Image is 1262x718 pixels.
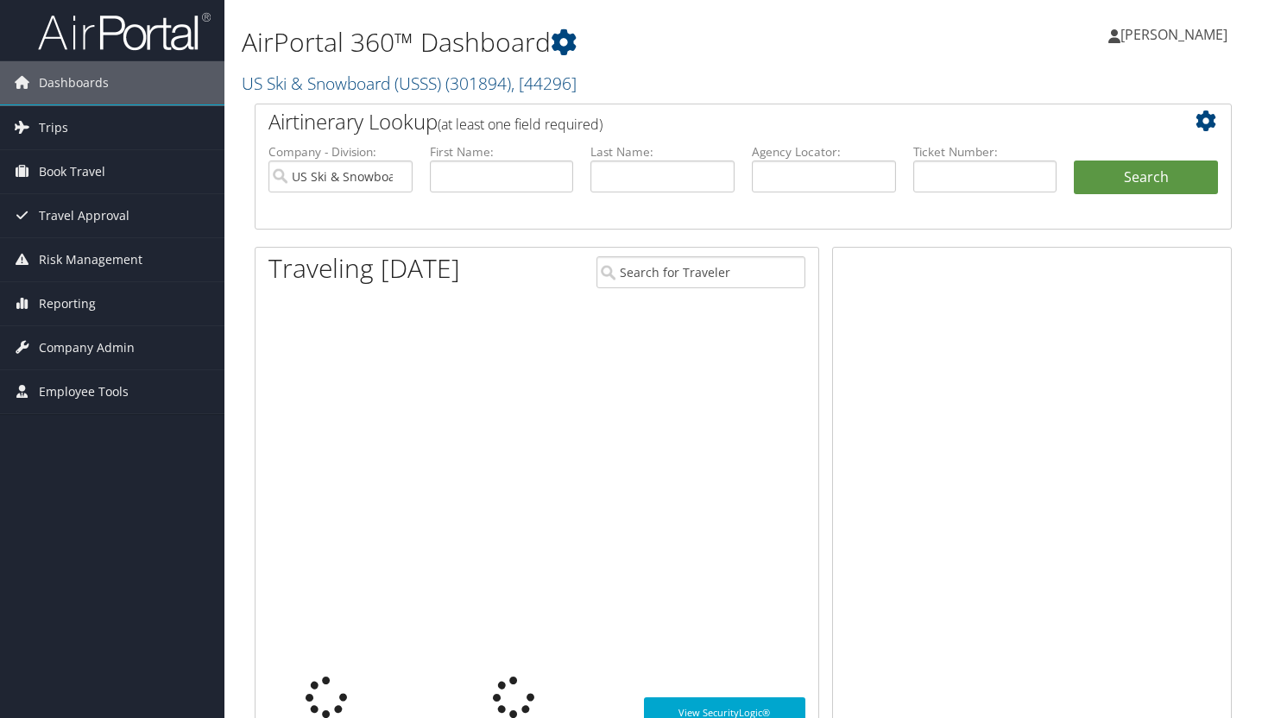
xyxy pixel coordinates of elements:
label: Agency Locator: [752,143,896,161]
label: Last Name: [590,143,735,161]
label: First Name: [430,143,574,161]
span: Book Travel [39,150,105,193]
span: Employee Tools [39,370,129,413]
label: Ticket Number: [913,143,1057,161]
input: Search for Traveler [596,256,805,288]
span: Dashboards [39,61,109,104]
a: [PERSON_NAME] [1108,9,1245,60]
span: ( 301894 ) [445,72,511,95]
span: Company Admin [39,326,135,369]
h1: Traveling [DATE] [268,250,460,287]
span: Travel Approval [39,194,129,237]
button: Search [1074,161,1218,195]
span: [PERSON_NAME] [1120,25,1227,44]
img: airportal-logo.png [38,11,211,52]
span: Trips [39,106,68,149]
label: Company - Division: [268,143,413,161]
span: (at least one field required) [438,115,603,134]
a: US Ski & Snowboard (USSS) [242,72,577,95]
span: , [ 44296 ] [511,72,577,95]
span: Risk Management [39,238,142,281]
h2: Airtinerary Lookup [268,107,1137,136]
h1: AirPortal 360™ Dashboard [242,24,911,60]
span: Reporting [39,282,96,325]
